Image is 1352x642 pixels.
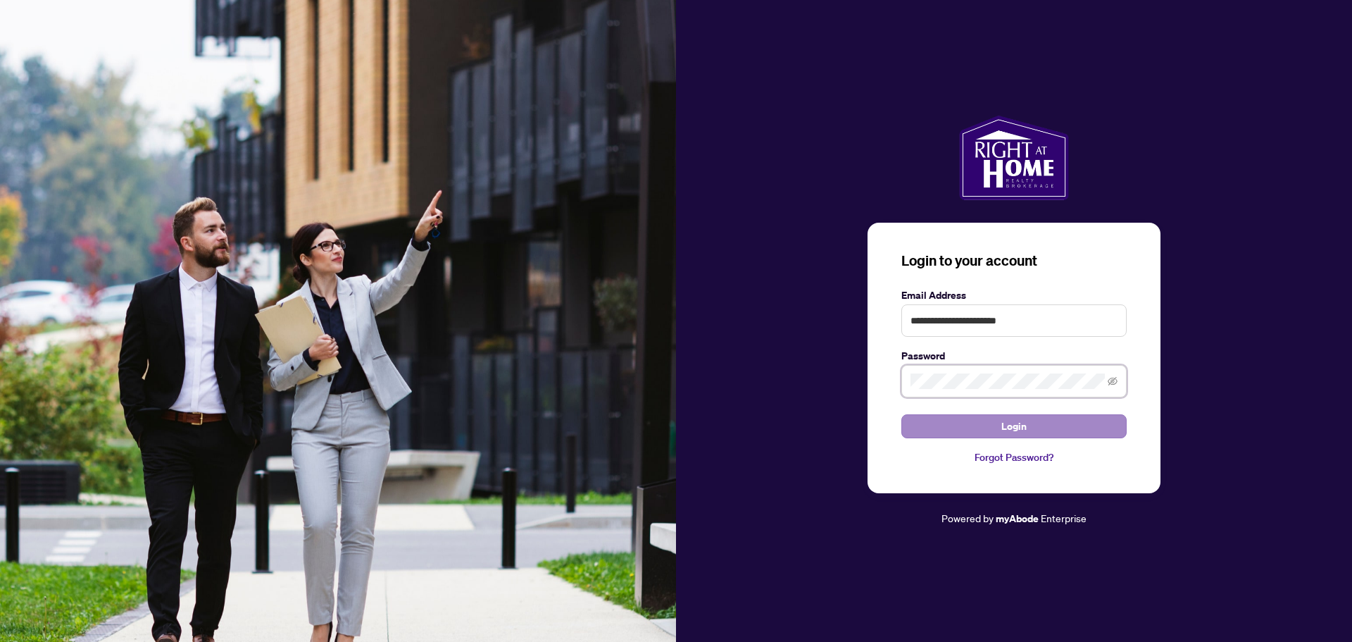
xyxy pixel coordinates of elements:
[901,450,1127,465] a: Forgot Password?
[959,116,1068,200] img: ma-logo
[901,414,1127,438] button: Login
[901,348,1127,364] label: Password
[1108,376,1118,386] span: eye-invisible
[941,512,994,524] span: Powered by
[901,251,1127,271] h3: Login to your account
[1041,512,1087,524] span: Enterprise
[996,511,1039,526] a: myAbode
[901,288,1127,303] label: Email Address
[1001,415,1027,438] span: Login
